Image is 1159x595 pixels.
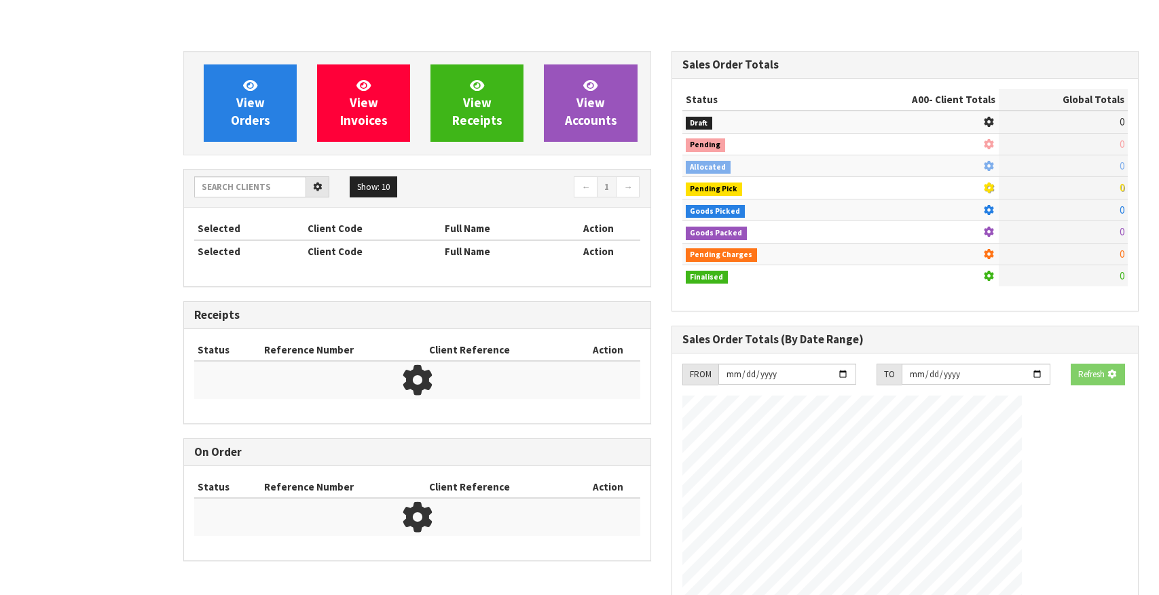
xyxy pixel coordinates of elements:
th: Client Reference [426,339,576,361]
span: 0 [1120,181,1124,194]
th: Reference Number [261,339,426,361]
a: → [616,176,640,198]
span: View Accounts [565,77,617,128]
h3: On Order [194,446,640,459]
th: Selected [194,218,304,239]
span: Goods Picked [686,205,746,218]
input: Search clients [194,176,306,197]
h3: Sales Order Totals (By Date Range) [682,333,1128,346]
th: Status [194,476,261,498]
th: Global Totals [999,89,1128,111]
th: Action [557,218,640,239]
div: FROM [682,364,718,385]
th: Action [576,339,640,361]
span: 0 [1120,159,1124,172]
h3: Receipts [194,309,640,322]
span: 0 [1120,248,1124,261]
a: ViewInvoices [317,64,410,142]
span: Pending Pick [686,183,743,196]
a: ViewAccounts [544,64,637,142]
span: 0 [1120,225,1124,238]
span: Pending [686,138,726,152]
th: Status [194,339,261,361]
span: View Orders [231,77,270,128]
a: ← [574,176,597,198]
th: Action [557,240,640,262]
th: Client Reference [426,476,576,498]
h3: Sales Order Totals [682,58,1128,71]
a: 1 [597,176,617,198]
th: - Client Totals [829,89,999,111]
a: ViewReceipts [430,64,523,142]
button: Show: 10 [350,176,397,198]
div: TO [877,364,902,385]
span: A00 [912,93,929,106]
th: Action [576,476,640,498]
span: Goods Packed [686,227,748,240]
th: Selected [194,240,304,262]
th: Client Code [304,218,441,239]
nav: Page navigation [427,176,640,200]
span: Finalised [686,271,729,284]
th: Status [682,89,830,111]
th: Full Name [441,240,557,262]
th: Full Name [441,218,557,239]
th: Reference Number [261,476,426,498]
a: ViewOrders [204,64,297,142]
span: 0 [1120,115,1124,128]
span: 0 [1120,204,1124,216]
th: Client Code [304,240,441,262]
span: Draft [686,117,713,130]
span: Allocated [686,161,731,174]
span: Pending Charges [686,248,758,262]
span: View Invoices [340,77,388,128]
button: Refresh [1071,364,1125,385]
span: View Receipts [452,77,502,128]
span: 0 [1120,269,1124,282]
span: 0 [1120,138,1124,151]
